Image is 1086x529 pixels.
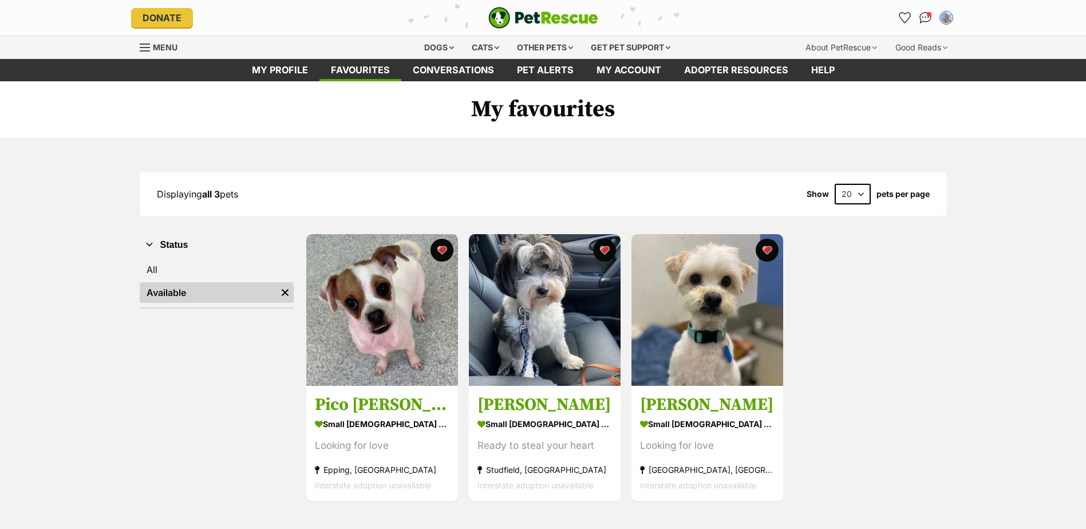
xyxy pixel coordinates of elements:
div: Cats [464,36,507,59]
a: [PERSON_NAME] small [DEMOGRAPHIC_DATA] Dog Looking for love [GEOGRAPHIC_DATA], [GEOGRAPHIC_DATA] ... [631,386,783,502]
button: favourite [593,239,616,262]
div: Looking for love [315,439,449,454]
a: Donate [131,8,193,27]
img: Sarah Carey profile pic [941,12,952,23]
div: small [DEMOGRAPHIC_DATA] Dog [477,416,612,433]
div: Good Reads [887,36,955,59]
div: small [DEMOGRAPHIC_DATA] Dog [315,416,449,433]
div: Epping, [GEOGRAPHIC_DATA] [315,463,449,478]
span: Show [807,190,829,199]
a: Remove filter [277,282,294,303]
a: Help [800,59,846,81]
div: small [DEMOGRAPHIC_DATA] Dog [640,416,775,433]
h3: [PERSON_NAME] [640,394,775,416]
a: Pet alerts [506,59,585,81]
div: [GEOGRAPHIC_DATA], [GEOGRAPHIC_DATA] [640,463,775,478]
div: Looking for love [640,439,775,454]
span: Displaying pets [157,188,238,200]
a: My profile [240,59,319,81]
div: Ready to steal your heart [477,439,612,454]
button: favourite [431,239,453,262]
a: My account [585,59,673,81]
a: Conversations [917,9,935,27]
a: [PERSON_NAME] small [DEMOGRAPHIC_DATA] Dog Ready to steal your heart Studfield, [GEOGRAPHIC_DATA]... [469,386,621,502]
div: Get pet support [583,36,678,59]
h3: [PERSON_NAME] [477,394,612,416]
button: Status [140,238,294,252]
button: My account [937,9,955,27]
span: Interstate adoption unavailable [477,481,594,491]
a: Available [140,282,277,303]
a: All [140,259,294,280]
a: Favourites [319,59,401,81]
div: Studfield, [GEOGRAPHIC_DATA] [477,463,612,478]
div: Dogs [416,36,462,59]
a: Favourites [896,9,914,27]
img: logo-e224e6f780fb5917bec1dbf3a21bbac754714ae5b6737aabdf751b685950b380.svg [488,7,598,29]
a: conversations [401,59,506,81]
img: Louie [469,234,621,386]
button: favourite [756,239,779,262]
div: Other pets [509,36,581,59]
div: About PetRescue [797,36,885,59]
ul: Account quick links [896,9,955,27]
h3: Pico [PERSON_NAME] [315,394,449,416]
a: Menu [140,36,185,57]
strong: all 3 [202,188,220,200]
img: Leo [631,234,783,386]
span: Interstate adoption unavailable [640,481,756,491]
div: Status [140,257,294,307]
span: Interstate adoption unavailable [315,481,431,491]
img: chat-41dd97257d64d25036548639549fe6c8038ab92f7586957e7f3b1b290dea8141.svg [919,12,931,23]
img: Pico De Gallo [306,234,458,386]
label: pets per page [876,190,930,199]
span: Menu [153,42,177,52]
a: Adopter resources [673,59,800,81]
a: PetRescue [488,7,598,29]
a: Pico [PERSON_NAME] small [DEMOGRAPHIC_DATA] Dog Looking for love Epping, [GEOGRAPHIC_DATA] Inters... [306,386,458,502]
